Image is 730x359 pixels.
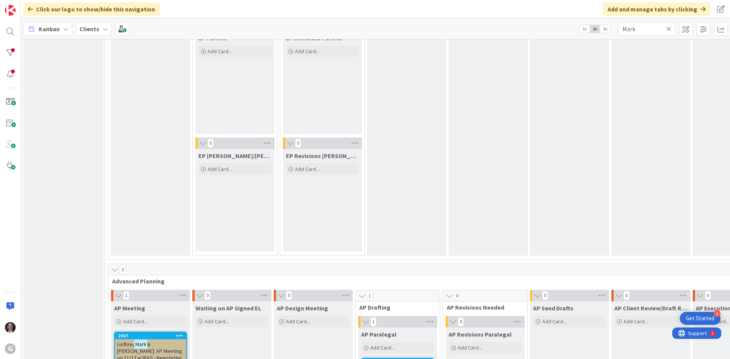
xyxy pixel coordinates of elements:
[295,139,301,148] span: 0
[458,317,464,326] span: 0
[5,343,16,354] div: G
[367,291,373,300] span: 1
[208,139,214,148] span: 0
[286,152,359,160] span: EP Revisions Brad/Jonas
[208,48,232,55] span: Add Card...
[542,318,567,325] span: Add Card...
[286,318,310,325] span: Add Card...
[624,291,630,300] span: 0
[614,304,687,312] span: AP Client Review/Draft Review Meeting
[5,322,16,333] img: JT
[600,25,610,33] span: 3x
[603,2,710,16] div: Add and manage tabs by clicking
[123,318,148,325] span: Add Card...
[579,25,590,33] span: 1x
[624,318,648,325] span: Add Card...
[123,291,129,300] span: 1
[449,331,512,338] span: AP Revisions Paralegal
[590,25,600,33] span: 2x
[115,332,186,339] div: 2047
[361,331,397,338] span: AP Paralegal
[295,166,319,172] span: Add Card...
[359,304,430,311] span: AP Drafting
[119,265,125,274] span: 3
[208,166,232,172] span: Add Card...
[680,312,720,325] div: Open Get Started checklist, remaining modules: 1
[533,304,573,312] span: AP Send Drafts
[714,310,720,317] div: 1
[542,291,548,300] span: 0
[458,344,482,351] span: Add Card...
[114,304,145,312] span: AP Meeting
[277,304,328,312] span: AP Design Meeting
[118,333,186,338] div: 2047
[686,315,714,322] div: Get Started
[295,48,319,55] span: Add Card...
[454,291,460,300] span: 0
[705,291,711,300] span: 0
[370,317,376,326] span: 1
[447,304,518,311] span: AP Revisions Needed
[370,344,395,351] span: Add Card...
[23,2,160,16] div: Click our logo to show/hide this navigation
[16,1,35,10] span: Support
[134,340,147,348] mark: Mark
[286,291,292,300] span: 0
[5,5,16,16] img: Visit kanbanzone.com
[205,318,229,325] span: Add Card...
[117,341,134,348] span: Ludlow,
[195,304,261,312] span: Waiting on AP Signed EL
[39,24,60,33] span: Kanban
[198,152,271,160] span: EP Brad/Jonas
[618,22,675,36] input: Quick Filter...
[79,25,99,33] b: Clients
[205,291,211,300] span: 0
[40,3,41,9] div: 2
